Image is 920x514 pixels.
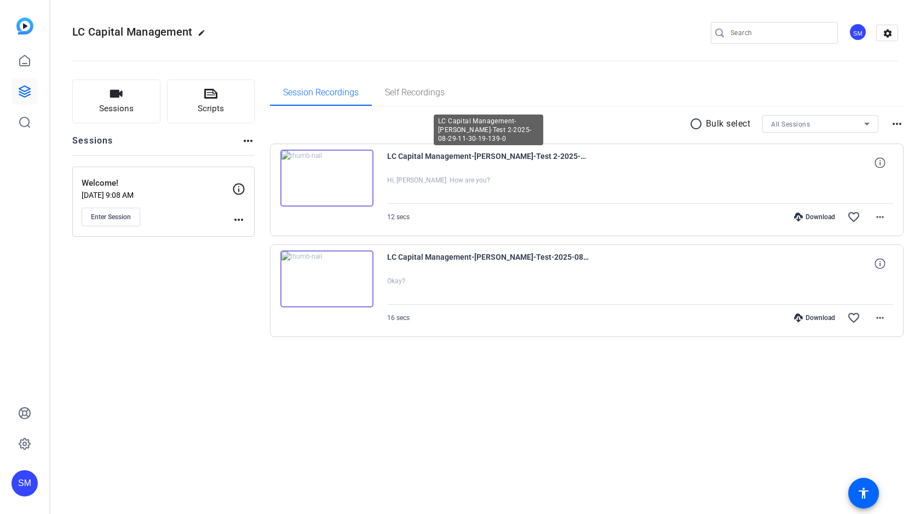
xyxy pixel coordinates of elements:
[167,79,255,123] button: Scripts
[232,213,245,226] mat-icon: more_horiz
[91,213,131,221] span: Enter Session
[12,470,38,496] div: SM
[99,102,134,115] span: Sessions
[731,26,829,39] input: Search
[385,88,445,97] span: Self Recordings
[82,208,140,226] button: Enter Session
[72,79,160,123] button: Sessions
[387,150,590,176] span: LC Capital Management-[PERSON_NAME]-Test 2-2025-08-29-11-30-19-139-0
[387,314,410,322] span: 16 secs
[198,29,211,42] mat-icon: edit
[873,311,887,324] mat-icon: more_horiz
[689,117,706,130] mat-icon: radio_button_unchecked
[387,213,410,221] span: 12 secs
[706,117,751,130] p: Bulk select
[242,134,255,147] mat-icon: more_horiz
[789,213,841,221] div: Download
[849,23,867,41] div: SM
[857,487,870,500] mat-icon: accessibility
[280,250,373,307] img: thumb-nail
[198,102,224,115] span: Scripts
[283,88,359,97] span: Session Recordings
[877,25,899,42] mat-icon: settings
[789,313,841,322] div: Download
[847,311,860,324] mat-icon: favorite_border
[82,191,232,199] p: [DATE] 9:08 AM
[873,210,887,224] mat-icon: more_horiz
[849,23,868,42] ngx-avatar: Stefan Maucher
[387,250,590,277] span: LC Capital Management-[PERSON_NAME]-Test-2025-08-29-11-18-35-026-0
[280,150,373,207] img: thumb-nail
[82,177,232,190] p: Welcome!
[16,18,33,35] img: blue-gradient.svg
[771,121,810,128] span: All Sessions
[72,134,113,155] h2: Sessions
[890,117,904,130] mat-icon: more_horiz
[847,210,860,224] mat-icon: favorite_border
[72,25,192,38] span: LC Capital Management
